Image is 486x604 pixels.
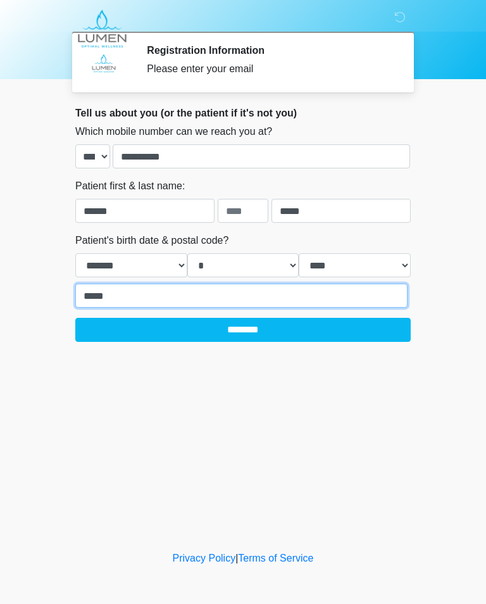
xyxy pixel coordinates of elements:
label: Patient first & last name: [75,179,185,194]
img: Agent Avatar [85,44,123,82]
label: Patient's birth date & postal code? [75,233,228,248]
div: Please enter your email [147,61,392,77]
a: | [235,553,238,563]
label: Which mobile number can we reach you at? [75,124,272,139]
a: Privacy Policy [173,553,236,563]
a: Terms of Service [238,553,313,563]
img: LUMEN Optimal Wellness Logo [63,9,142,48]
h2: Tell us about you (or the patient if it's not you) [75,107,411,119]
